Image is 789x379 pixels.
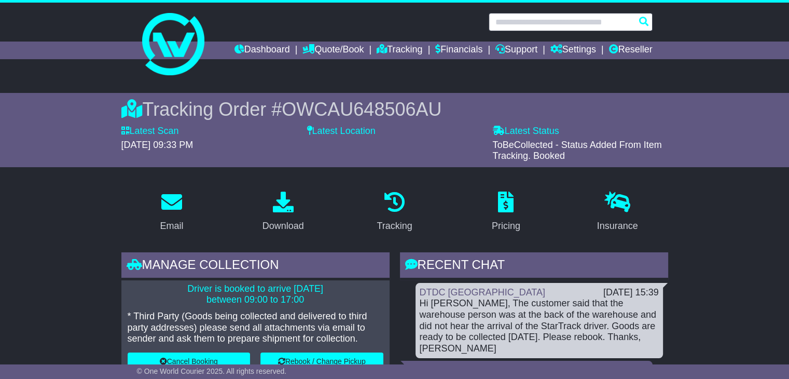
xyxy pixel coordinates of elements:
div: Hi [PERSON_NAME], The customer said that the warehouse person was at the back of the warehouse an... [420,298,659,354]
a: Reseller [608,42,652,59]
div: Manage collection [121,252,390,280]
span: [DATE] 09:33 PM [121,140,193,150]
a: Tracking [377,42,422,59]
a: Download [256,188,311,237]
p: * Third Party (Goods being collected and delivered to third party addresses) please send all atta... [128,311,383,345]
div: Tracking [377,219,412,233]
div: Tracking Order # [121,98,668,120]
div: Insurance [597,219,638,233]
a: Support [495,42,537,59]
a: Financials [435,42,482,59]
div: RECENT CHAT [400,252,668,280]
a: Insurance [590,188,645,237]
span: © One World Courier 2025. All rights reserved. [137,367,287,375]
button: Cancel Booking [128,353,251,371]
a: Quote/Book [302,42,364,59]
p: Driver is booked to arrive [DATE] between 09:00 to 17:00 [128,283,383,306]
div: Download [262,219,304,233]
div: [DATE] 15:39 [603,287,659,299]
a: Pricing [485,188,527,237]
span: OWCAU648506AU [282,99,441,120]
a: Email [153,188,190,237]
a: Settings [550,42,596,59]
a: Tracking [370,188,419,237]
button: Rebook / Change Pickup [260,353,383,371]
label: Latest Location [307,126,376,137]
label: Latest Scan [121,126,179,137]
div: Email [160,219,183,233]
label: Latest Status [493,126,559,137]
a: DTDC [GEOGRAPHIC_DATA] [420,287,545,297]
a: Dashboard [234,42,290,59]
div: Pricing [492,219,520,233]
span: ToBeCollected - Status Added From Item Tracking. Booked [493,140,662,161]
